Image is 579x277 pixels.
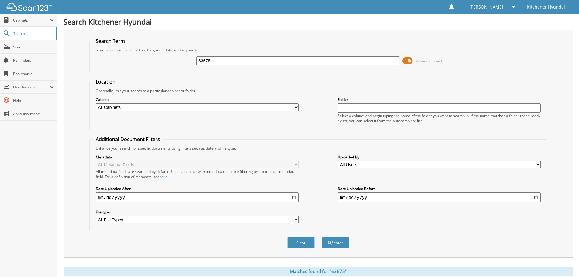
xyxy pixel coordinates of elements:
[96,97,299,102] label: Cabinet
[527,5,565,9] span: Kitchener Hyundai
[416,59,443,63] span: Advanced Search
[13,85,50,90] span: User Reports
[93,47,544,53] div: Searches all cabinets, folders, files, metadata, and keywords
[322,237,349,248] button: Search
[93,136,163,143] legend: Additional Document Filters
[13,98,54,103] span: Help
[96,154,299,160] label: Metadata
[13,18,50,23] span: Cabinets
[338,113,541,123] div: Select a cabinet and begin typing the name of the folder you want to search in. If the name match...
[93,38,128,44] legend: Search Term
[96,186,299,191] label: Date Uploaded After
[13,71,54,76] span: Bookmarks
[13,58,54,63] span: Reminders
[93,78,119,85] legend: Location
[13,44,54,50] span: Scan
[6,3,52,11] img: scan123-logo-white.svg
[93,88,544,93] div: Optionally limit your search to a particular cabinet or folder
[13,31,53,36] span: Search
[160,174,167,179] a: here
[338,192,541,202] input: end
[96,169,299,179] div: All metadata fields are searched by default. Select a cabinet with metadata to enable filtering b...
[287,237,315,248] button: Clear
[338,186,541,191] label: Date Uploaded Before
[64,267,573,276] div: Matches found for "63675"
[469,5,503,9] span: [PERSON_NAME]
[338,97,541,102] label: Folder
[96,192,299,202] input: start
[93,146,544,151] div: Enhance your search for specific documents using filters such as date and file type.
[338,154,541,160] label: Uploaded By
[96,209,299,215] label: File type
[13,111,54,116] span: Announcements
[64,17,573,27] h1: Search Kitchener Hyundai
